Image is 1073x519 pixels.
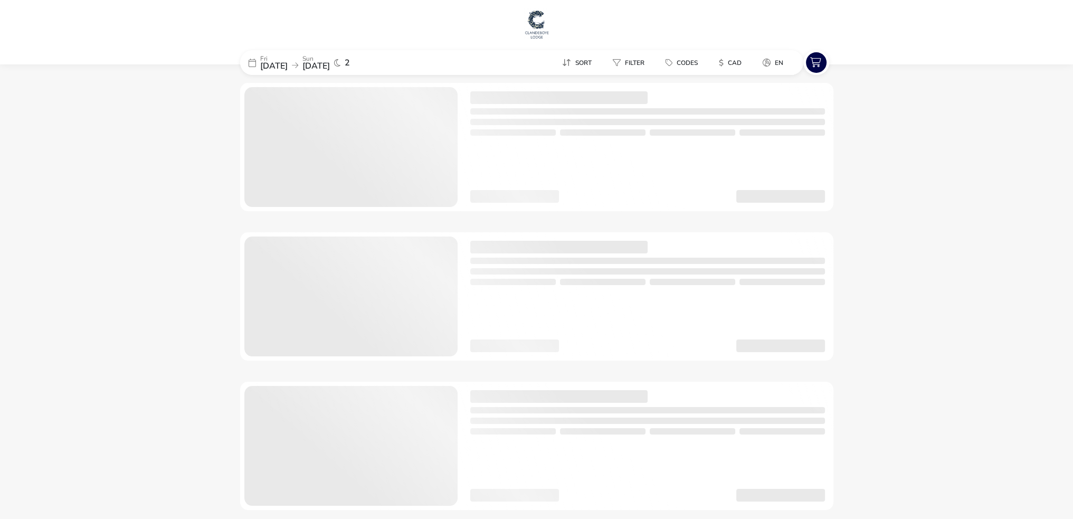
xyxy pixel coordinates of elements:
[754,55,796,70] naf-pibe-menu-bar-item: en
[657,55,706,70] button: Codes
[754,55,792,70] button: en
[260,55,288,62] p: Fri
[554,55,604,70] naf-pibe-menu-bar-item: Sort
[302,55,330,62] p: Sun
[604,55,653,70] button: Filter
[302,60,330,72] span: [DATE]
[775,59,783,67] span: en
[657,55,710,70] naf-pibe-menu-bar-item: Codes
[625,59,644,67] span: Filter
[719,58,724,68] i: $
[524,8,550,40] img: Main Website
[260,60,288,72] span: [DATE]
[554,55,600,70] button: Sort
[575,59,592,67] span: Sort
[677,59,698,67] span: Codes
[710,55,750,70] button: $CAD
[604,55,657,70] naf-pibe-menu-bar-item: Filter
[710,55,754,70] naf-pibe-menu-bar-item: $CAD
[345,59,350,67] span: 2
[240,50,398,75] div: Fri[DATE]Sun[DATE]2
[728,59,742,67] span: CAD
